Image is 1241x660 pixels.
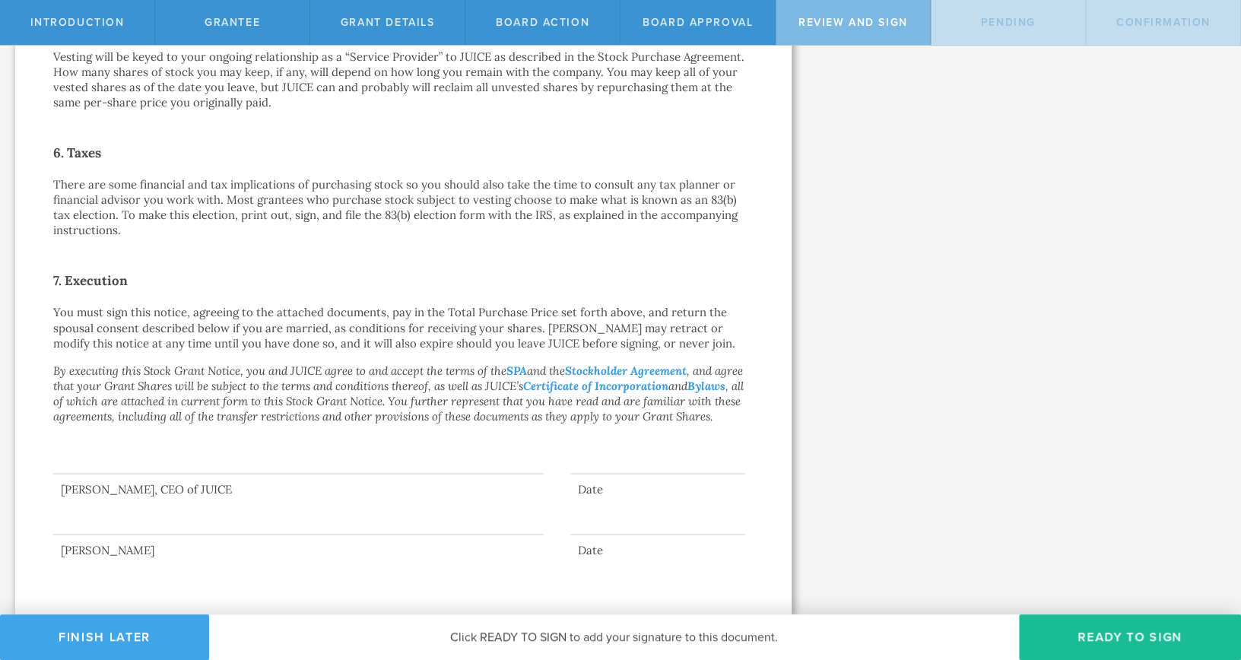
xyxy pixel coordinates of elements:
[643,16,753,29] span: Board Approval
[53,49,754,110] p: Vesting will be keyed to your ongoing relationship as a “Service Provider” to JUICE as described ...
[1165,541,1241,614] iframe: Chat Widget
[523,378,668,392] a: Certificate of Incorporation
[980,16,1035,29] span: Pending
[53,542,544,557] div: [PERSON_NAME]
[1019,614,1241,660] button: Ready to Sign
[496,16,589,29] span: Board Action
[565,363,687,377] a: Stockholder Agreement
[53,305,754,351] p: You must sign this notice, agreeing to the attached documents, pay in the Total Purchase Price se...
[506,363,527,377] a: SPA
[53,363,744,423] em: By executing this Stock Grant Notice, you and JUICE agree to and accept the terms of the and the ...
[53,141,754,165] h2: 6. Taxes
[205,16,260,29] span: Grantee
[341,16,435,29] span: Grant Details
[570,542,745,557] div: Date
[53,268,754,293] h2: 7. Execution
[450,630,778,645] span: Click READY TO SIGN to add your signature to this document.
[798,16,908,29] span: Review and Sign
[1116,16,1211,29] span: Confirmation
[30,16,125,29] span: Introduction
[53,177,754,238] p: There are some financial and tax implications of purchasing stock so you should also take the tim...
[687,378,725,392] a: Bylaws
